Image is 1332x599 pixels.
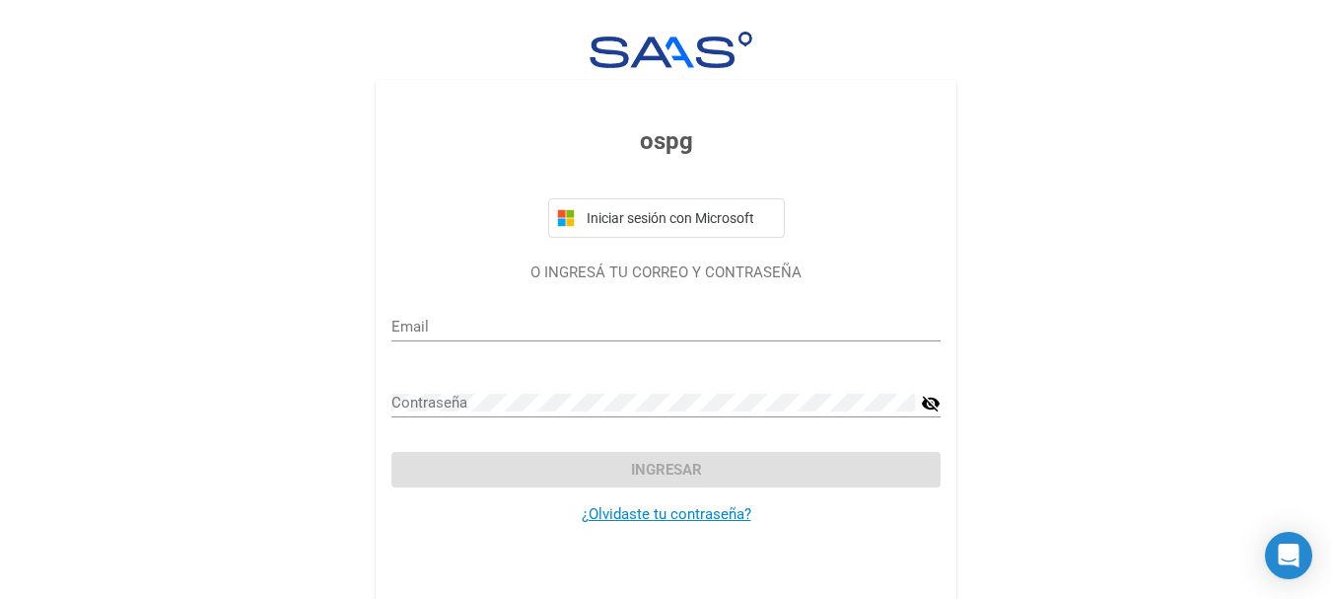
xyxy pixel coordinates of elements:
[391,262,941,284] p: O INGRESÁ TU CORREO Y CONTRASEÑA
[631,461,702,479] span: Ingresar
[1265,532,1312,579] div: Open Intercom Messenger
[921,392,941,415] mat-icon: visibility_off
[391,452,941,487] button: Ingresar
[548,198,785,238] button: Iniciar sesión con Microsoft
[391,123,941,159] h3: ospg
[583,210,776,226] span: Iniciar sesión con Microsoft
[582,505,751,523] a: ¿Olvidaste tu contraseña?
